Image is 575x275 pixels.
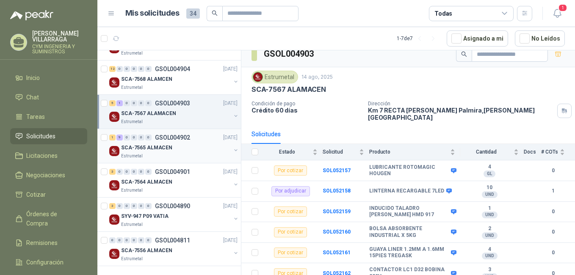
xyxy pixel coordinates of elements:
[109,146,119,156] img: Company Logo
[434,9,452,18] div: Todas
[131,135,137,140] div: 0
[155,135,190,140] p: GSOL004902
[253,72,263,82] img: Company Logo
[131,169,137,175] div: 0
[10,70,87,86] a: Inicio
[145,66,152,72] div: 0
[10,254,87,270] a: Configuración
[138,135,144,140] div: 0
[515,30,565,47] button: No Leídos
[10,235,87,251] a: Remisiones
[541,249,565,257] b: 0
[121,247,172,255] p: SCA-7556 ALMACEN
[223,65,238,73] p: [DATE]
[274,247,307,258] div: Por cotizar
[460,246,519,253] b: 4
[541,228,565,236] b: 0
[155,237,190,243] p: GSOL004811
[138,203,144,209] div: 0
[323,168,351,173] b: SOL052157
[138,237,144,243] div: 0
[460,144,524,160] th: Cantidad
[541,149,558,155] span: # COTs
[541,144,575,160] th: # COTs
[116,169,123,175] div: 0
[116,203,123,209] div: 0
[26,112,45,121] span: Tareas
[301,73,333,81] p: 14 ago, 2025
[223,202,238,210] p: [DATE]
[131,203,137,209] div: 0
[145,135,152,140] div: 0
[252,71,298,83] div: Estrumetal
[368,101,554,107] p: Dirección
[121,221,143,228] p: Estrumetal
[447,30,508,47] button: Asignado a mi
[145,237,152,243] div: 0
[252,101,361,107] p: Condición de pago
[109,64,239,91] a: 12 0 0 0 0 0 GSOL004904[DATE] Company LogoSCA-7568 ALAMCENEstrumetal
[461,51,467,57] span: search
[323,149,357,155] span: Solicitud
[264,47,315,60] h3: GSOL004903
[155,169,190,175] p: GSOL004901
[484,170,495,177] div: GL
[10,10,53,20] img: Logo peakr
[121,212,169,220] p: SYV-947 P09 VATIA
[109,201,239,228] a: 3 0 0 0 0 0 GSOL004890[DATE] Company LogoSYV-947 P09 VATIAEstrumetal
[131,100,137,106] div: 0
[369,164,449,177] b: LUBRICANTE ROTOMAGIC HOUGEN
[10,206,87,231] a: Órdenes de Compra
[121,50,143,57] p: Estrumetal
[26,190,46,199] span: Cotizar
[323,188,351,194] a: SOL052158
[121,144,172,152] p: SCA-7565 ALMACEN
[121,110,176,118] p: SCA-7567 ALAMACEN
[109,100,116,106] div: 5
[109,77,119,88] img: Company Logo
[368,107,554,121] p: Km 7 RECTA [PERSON_NAME] Palmira , [PERSON_NAME][GEOGRAPHIC_DATA]
[482,191,498,198] div: UND
[223,99,238,107] p: [DATE]
[26,258,64,267] span: Configuración
[138,100,144,106] div: 0
[460,184,519,191] b: 10
[223,236,238,245] p: [DATE]
[323,209,351,214] a: SOL052159
[274,227,307,237] div: Por cotizar
[121,187,143,194] p: Estrumetal
[252,129,281,139] div: Solicitudes
[155,66,190,72] p: GSOL004904
[155,100,190,106] p: GSOL004903
[121,118,143,125] p: Estrumetal
[274,206,307,217] div: Por cotizar
[271,186,310,196] div: Por adjudicar
[109,214,119,225] img: Company Logo
[212,10,218,16] span: search
[482,232,498,239] div: UND
[26,209,79,228] span: Órdenes de Compra
[116,237,123,243] div: 0
[10,167,87,183] a: Negociaciones
[124,169,130,175] div: 0
[109,167,239,194] a: 3 0 0 0 0 0 GSOL004901[DATE] Company LogoSCA-7564 ALMACENEstrumetal
[131,237,137,243] div: 0
[460,205,519,212] b: 1
[541,187,565,195] b: 1
[274,165,307,176] div: Por cotizar
[145,203,152,209] div: 0
[223,168,238,176] p: [DATE]
[109,132,239,159] a: 1 9 0 0 0 0 GSOL004902[DATE] Company LogoSCA-7565 ALMACENEstrumetal
[121,178,172,186] p: SCA-7564 ALMACEN
[397,32,440,45] div: 1 - 7 de 7
[263,144,323,160] th: Estado
[124,237,130,243] div: 0
[460,164,519,170] b: 4
[541,167,565,175] b: 0
[109,180,119,190] img: Company Logo
[369,188,444,195] b: LINTERNA RECARGABLE 7LED
[223,134,238,142] p: [DATE]
[109,135,116,140] div: 1
[26,132,55,141] span: Solicitudes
